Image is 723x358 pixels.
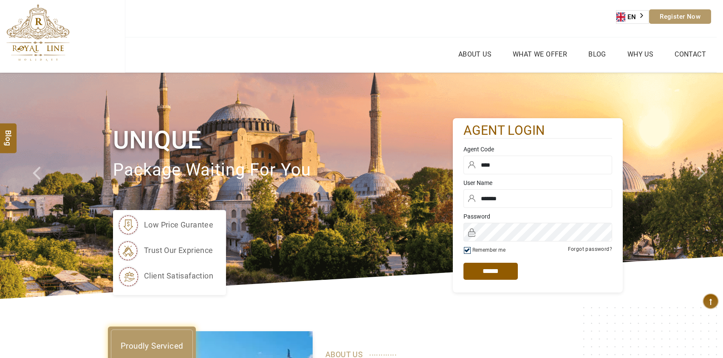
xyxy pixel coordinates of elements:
[117,214,213,236] li: low price gurantee
[6,4,70,61] img: The Royal Line Holidays
[649,9,711,24] a: Register Now
[616,10,649,24] div: Language
[568,246,612,252] a: Forgot password?
[117,240,213,261] li: trust our exprience
[3,130,14,137] span: Blog
[625,48,655,60] a: Why Us
[113,156,453,185] p: package waiting for you
[586,48,608,60] a: Blog
[113,124,453,156] h1: Unique
[117,265,213,287] li: client satisafaction
[687,73,723,299] a: Check next image
[616,10,649,24] aside: Language selected: English
[456,48,494,60] a: About Us
[672,48,708,60] a: Contact
[22,73,58,299] a: Check next prev
[463,122,612,139] h2: agent login
[472,247,506,253] label: Remember me
[616,11,649,23] a: EN
[463,212,612,221] label: Password
[463,179,612,187] label: User Name
[463,145,612,153] label: Agent Code
[511,48,569,60] a: What we Offer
